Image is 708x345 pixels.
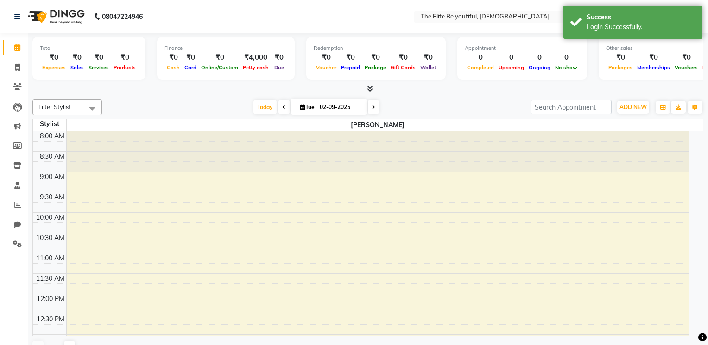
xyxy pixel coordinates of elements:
[317,100,363,114] input: 2025-09-02
[199,52,240,63] div: ₹0
[606,52,635,63] div: ₹0
[587,12,695,22] div: Success
[418,64,438,71] span: Wallet
[164,52,182,63] div: ₹0
[111,52,138,63] div: ₹0
[619,104,647,111] span: ADD NEW
[465,44,580,52] div: Appointment
[67,119,689,131] span: [PERSON_NAME]
[635,52,672,63] div: ₹0
[38,131,66,141] div: 8:00 AM
[587,22,695,32] div: Login Successfully.
[362,52,388,63] div: ₹0
[34,253,66,263] div: 11:00 AM
[86,64,111,71] span: Services
[388,52,418,63] div: ₹0
[606,64,635,71] span: Packages
[617,101,649,114] button: ADD NEW
[272,64,286,71] span: Due
[68,64,86,71] span: Sales
[38,103,71,111] span: Filter Stylist
[531,100,612,114] input: Search Appointment
[34,233,66,243] div: 10:30 AM
[38,152,66,161] div: 8:30 AM
[418,52,438,63] div: ₹0
[34,213,66,222] div: 10:00 AM
[111,64,138,71] span: Products
[38,335,66,345] div: 1:00 PM
[35,294,66,304] div: 12:00 PM
[672,52,700,63] div: ₹0
[40,44,138,52] div: Total
[35,314,66,324] div: 12:30 PM
[38,192,66,202] div: 9:30 AM
[526,52,553,63] div: 0
[164,64,182,71] span: Cash
[362,64,388,71] span: Package
[86,52,111,63] div: ₹0
[314,64,339,71] span: Voucher
[339,64,362,71] span: Prepaid
[496,52,526,63] div: 0
[339,52,362,63] div: ₹0
[553,52,580,63] div: 0
[164,44,287,52] div: Finance
[496,64,526,71] span: Upcoming
[33,119,66,129] div: Stylist
[38,172,66,182] div: 9:00 AM
[24,4,87,30] img: logo
[40,64,68,71] span: Expenses
[240,64,271,71] span: Petty cash
[253,100,277,114] span: Today
[672,64,700,71] span: Vouchers
[465,64,496,71] span: Completed
[465,52,496,63] div: 0
[182,64,199,71] span: Card
[40,52,68,63] div: ₹0
[298,104,317,111] span: Tue
[182,52,199,63] div: ₹0
[553,64,580,71] span: No show
[388,64,418,71] span: Gift Cards
[314,52,339,63] div: ₹0
[102,4,143,30] b: 08047224946
[240,52,271,63] div: ₹4,000
[199,64,240,71] span: Online/Custom
[68,52,86,63] div: ₹0
[34,274,66,283] div: 11:30 AM
[314,44,438,52] div: Redemption
[635,64,672,71] span: Memberships
[526,64,553,71] span: Ongoing
[271,52,287,63] div: ₹0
